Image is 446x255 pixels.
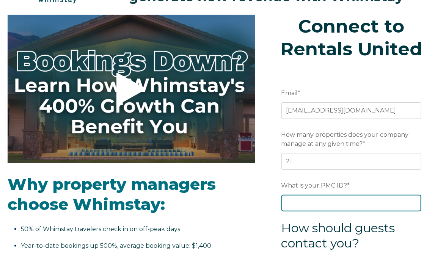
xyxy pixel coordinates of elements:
span: 50% of Whimstay travelers check in on off-peak days [21,225,180,233]
span: Why property managers choose Whimstay: [8,174,216,214]
span: How many properties does your company manage at any given time? [281,129,409,150]
span: What is your PMC ID? [281,180,347,191]
span: How should guests contact you? [281,221,395,250]
span: Year-to-date bookings up 500%, average booking value: $1,400 [21,242,211,249]
span: Connect to Rentals United [280,15,422,60]
span: Email [281,87,298,99]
